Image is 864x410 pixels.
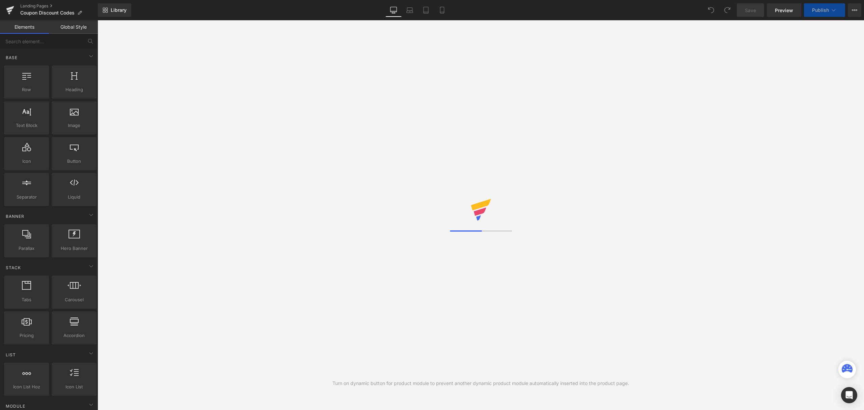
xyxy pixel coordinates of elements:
[804,3,845,17] button: Publish
[54,383,94,390] span: Icon List
[98,3,131,17] a: New Library
[775,7,793,14] span: Preview
[54,332,94,339] span: Accordion
[54,158,94,165] span: Button
[6,383,47,390] span: Icon List Hoz
[5,352,17,358] span: List
[841,387,857,403] div: Open Intercom Messenger
[767,3,801,17] a: Preview
[385,3,402,17] a: Desktop
[6,245,47,252] span: Parallax
[434,3,450,17] a: Mobile
[111,7,127,13] span: Library
[5,264,22,271] span: Stack
[54,194,94,201] span: Liquid
[20,3,98,9] a: Landing Pages
[20,10,75,16] span: Coupon Discount Codes
[6,194,47,201] span: Separator
[54,296,94,303] span: Carousel
[6,122,47,129] span: Text Block
[6,86,47,93] span: Row
[54,122,94,129] span: Image
[418,3,434,17] a: Tablet
[848,3,861,17] button: More
[5,54,18,61] span: Base
[402,3,418,17] a: Laptop
[6,158,47,165] span: Icon
[6,332,47,339] span: Pricing
[745,7,756,14] span: Save
[721,3,734,17] button: Redo
[5,403,26,409] span: Module
[704,3,718,17] button: Undo
[332,380,629,387] div: Turn on dynamic button for product module to prevent another dynamic product module automatically...
[54,86,94,93] span: Heading
[54,245,94,252] span: Hero Banner
[6,296,47,303] span: Tabs
[49,20,98,34] a: Global Style
[812,7,829,13] span: Publish
[5,213,25,220] span: Banner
